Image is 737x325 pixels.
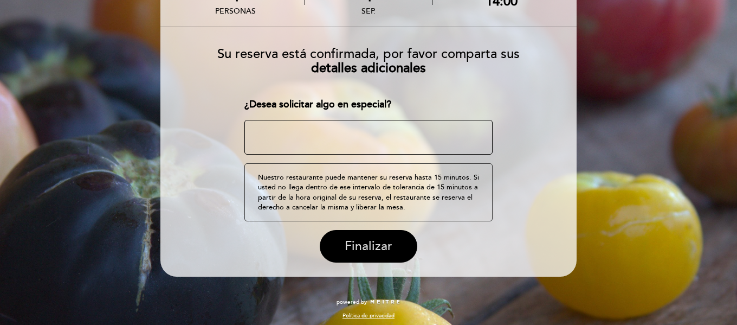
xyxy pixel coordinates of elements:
[342,312,395,320] a: Política de privacidad
[305,7,431,16] div: sep.
[244,163,493,221] div: Nuestro restaurante puede mantener su reserva hasta 15 minutos. Si usted no llega dentro de ese i...
[320,230,417,263] button: Finalizar
[215,7,256,16] div: personas
[244,98,493,112] div: ¿Desea solicitar algo en especial?
[345,239,392,254] span: Finalizar
[311,60,426,76] b: detalles adicionales
[337,298,367,306] span: powered by
[217,46,520,62] span: Su reserva está confirmada, por favor comparta sus
[370,299,400,305] img: MEITRE
[337,298,400,306] a: powered by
